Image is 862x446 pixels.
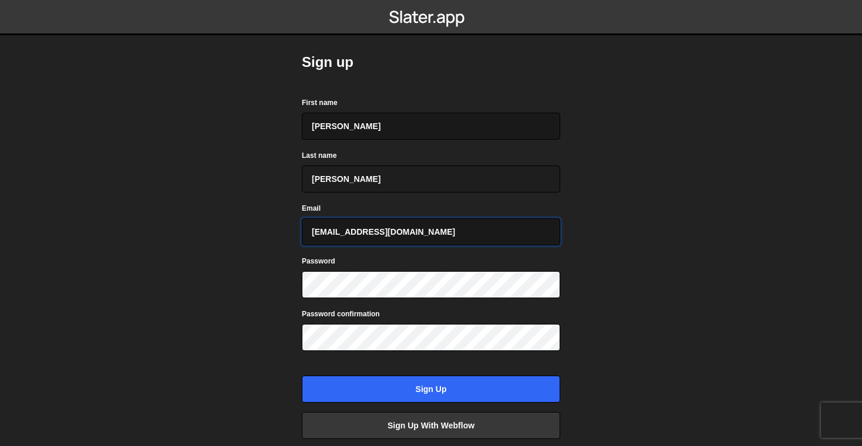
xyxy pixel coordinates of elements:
input: Sign up [302,376,560,403]
a: Sign up with Webflow [302,412,560,439]
label: First name [302,97,338,109]
label: Last name [302,150,336,161]
h2: Sign up [302,53,560,72]
label: Password confirmation [302,308,380,320]
label: Password [302,255,335,267]
label: Email [302,202,321,214]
